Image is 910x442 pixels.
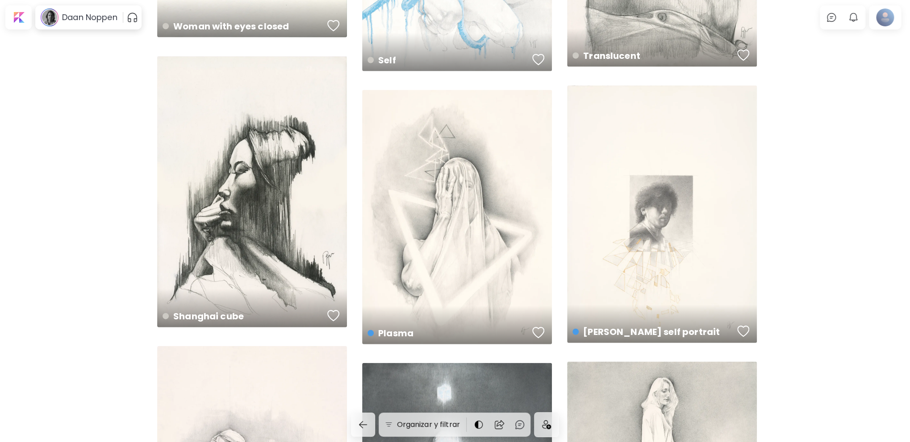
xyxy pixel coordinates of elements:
h4: Translucent [572,49,734,62]
h4: Shanghai cube [163,310,324,323]
img: chatIcon [514,419,525,430]
img: back [358,419,368,430]
h4: Plasma [367,326,529,340]
button: bellIcon [846,10,861,25]
img: chatIcon [826,12,837,23]
button: favorites [325,307,342,325]
button: favorites [530,51,547,69]
h4: Self [367,54,529,67]
h4: Woman with eyes closed [163,20,324,33]
a: back [351,413,379,437]
button: favorites [735,46,752,64]
button: favorites [530,324,547,342]
h6: Organizar y filtrar [397,419,460,430]
button: favorites [325,17,342,35]
a: [PERSON_NAME] self portraitfavoriteshttps://cdn.kaleido.art/CDN/Artwork/141224/Primary/medium.web... [567,86,757,343]
img: bellIcon [848,12,859,23]
button: favorites [735,322,752,340]
img: icon [542,420,551,429]
button: back [351,413,375,437]
a: Shanghai cubefavoriteshttps://cdn.kaleido.art/CDN/Artwork/141225/Primary/medium.webp?updated=634385 [157,56,347,327]
h6: Daan Noppen [62,12,117,23]
h4: [PERSON_NAME] self portrait [572,325,734,339]
button: pauseOutline IconGradient Icon [127,10,138,25]
a: Plasmafavoriteshttps://cdn.kaleido.art/CDN/Artwork/141223/Primary/medium.webp?updated=634375 [362,90,552,344]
